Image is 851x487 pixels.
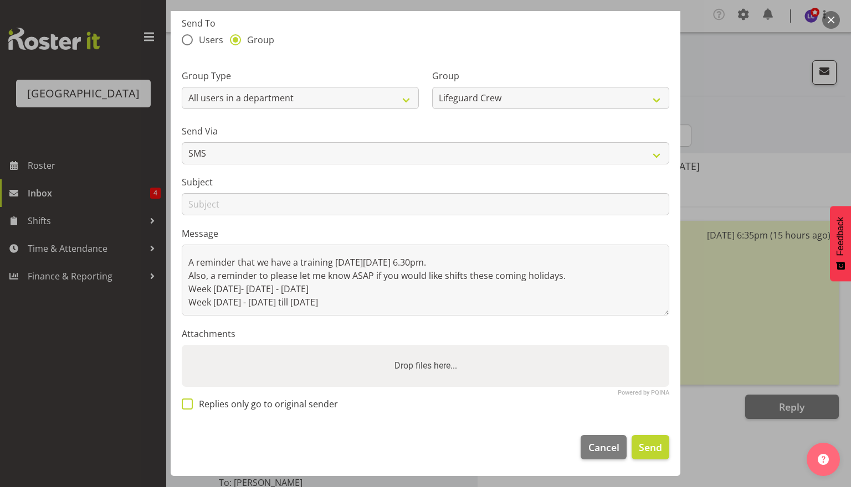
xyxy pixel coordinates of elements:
button: Send [632,435,669,459]
label: Attachments [182,327,669,340]
span: Replies only go to original sender [193,398,338,410]
label: Drop files here... [390,355,462,377]
input: Subject [182,193,669,215]
label: Group [432,69,669,82]
label: Message [182,227,669,240]
label: Group Type [182,69,419,82]
button: Feedback - Show survey [830,206,851,281]
label: Send Via [182,125,669,138]
img: help-xxl-2.png [818,454,829,465]
a: Powered by PQINA [618,390,669,395]
button: Cancel [581,435,626,459]
span: Users [193,34,223,45]
span: Feedback [835,217,845,256]
span: Cancel [588,440,619,454]
label: Subject [182,175,669,189]
span: Send [639,440,662,454]
label: Send To [182,17,669,30]
span: Group [241,34,274,45]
